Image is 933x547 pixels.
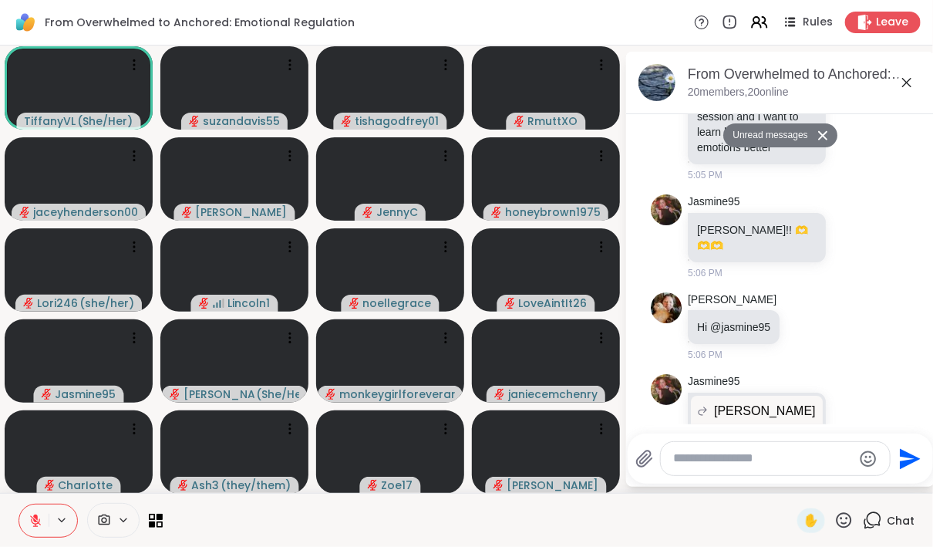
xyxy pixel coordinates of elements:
[78,113,133,129] span: ( She/Her )
[697,319,770,335] p: Hi @jasmine95
[697,222,817,253] p: [PERSON_NAME]!! 🫶🫶🫶
[723,123,812,148] button: Unread messages
[688,266,722,280] span: 5:06 PM
[59,478,113,493] span: CharIotte
[189,116,200,127] span: audio-muted
[673,451,853,467] textarea: Type your message
[362,207,373,218] span: audio-muted
[33,204,138,220] span: jaceyhenderson00
[493,480,504,491] span: audio-muted
[56,387,116,402] span: Jasmine95
[507,478,599,493] span: [PERSON_NAME]
[42,389,52,400] span: audio-muted
[363,295,432,311] span: noellegrace
[651,292,682,323] img: https://sharewell-space-live.sfo3.digitaloceanspaces.com/user-generated/0036a520-c96e-4894-8f0e-e...
[196,204,288,220] span: [PERSON_NAME]
[199,298,210,309] span: audio-muted
[382,478,413,493] span: Zoe17
[688,85,789,100] p: 20 members, 20 online
[528,113,578,129] span: RmuttXO
[342,116,352,127] span: audio-muted
[803,512,819,530] span: ✋
[25,113,76,129] span: TiffanyVL
[325,389,336,400] span: audio-muted
[184,387,254,402] span: [PERSON_NAME]
[170,389,180,400] span: audio-muted
[803,15,833,30] span: Rules
[339,387,455,402] span: monkeygirlforeverandever
[23,298,34,309] span: audio-muted
[182,207,193,218] span: audio-muted
[688,292,776,308] a: [PERSON_NAME]
[638,64,675,101] img: From Overwhelmed to Anchored: Emotional Regulation, Oct 14
[178,480,189,491] span: audio-muted
[887,513,914,528] span: Chat
[45,480,56,491] span: audio-muted
[891,441,925,476] button: Send
[697,420,817,439] p: Hi @jasmine95
[508,387,598,402] span: janiecemchenry
[688,194,740,210] a: Jasmine95
[203,113,280,129] span: suzandavis55
[228,295,271,311] span: Lincoln1
[714,402,816,420] span: [PERSON_NAME]
[355,113,440,129] span: tishagodfrey01
[505,204,601,220] span: honeybrown1975
[688,65,922,84] div: From Overwhelmed to Anchored: Emotional Regulation, [DATE]
[192,478,220,493] span: Ash3
[514,116,525,127] span: audio-muted
[349,298,360,309] span: audio-muted
[256,387,299,402] span: ( She/Her )
[651,374,682,405] img: https://sharewell-space-live.sfo3.digitaloceanspaces.com/user-generated/0818d3a5-ec43-4745-9685-c...
[19,207,30,218] span: audio-muted
[79,295,134,311] span: ( she/her )
[37,295,78,311] span: Lori246
[494,389,505,400] span: audio-muted
[688,168,722,182] span: 5:05 PM
[45,15,355,30] span: From Overwhelmed to Anchored: Emotional Regulation
[859,450,877,468] button: Emoji picker
[491,207,502,218] span: audio-muted
[12,9,39,35] img: ShareWell Logomark
[688,374,740,390] a: Jasmine95
[368,480,379,491] span: audio-muted
[505,298,516,309] span: audio-muted
[519,295,588,311] span: LoveAintIt26
[221,478,291,493] span: ( they/them )
[376,204,418,220] span: JennyC
[688,348,722,362] span: 5:06 PM
[651,194,682,225] img: https://sharewell-space-live.sfo3.digitaloceanspaces.com/user-generated/0818d3a5-ec43-4745-9685-c...
[876,15,908,30] span: Leave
